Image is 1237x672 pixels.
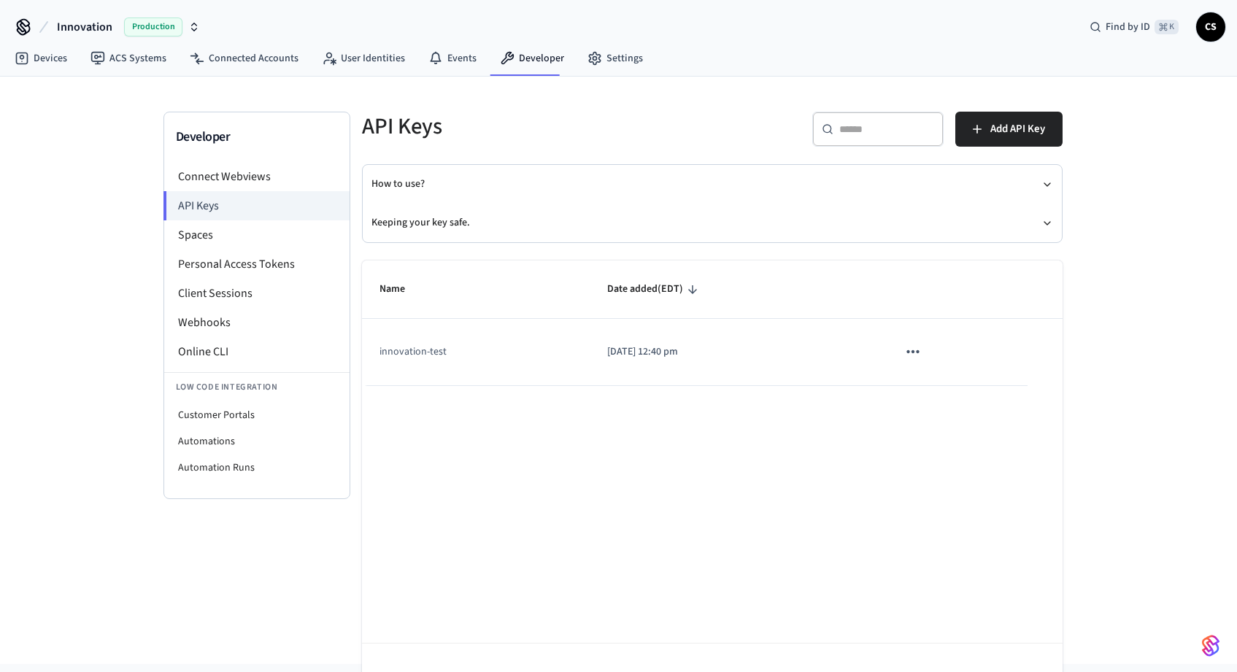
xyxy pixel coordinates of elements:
li: Personal Access Tokens [164,250,350,279]
button: Keeping your key safe. [371,204,1053,242]
li: Low Code Integration [164,372,350,402]
span: CS [1198,14,1224,40]
a: Connected Accounts [178,45,310,72]
button: Add API Key [955,112,1063,147]
li: Webhooks [164,308,350,337]
a: ACS Systems [79,45,178,72]
li: Online CLI [164,337,350,366]
a: Devices [3,45,79,72]
li: Automation Runs [164,455,350,481]
span: Find by ID [1106,20,1150,34]
li: API Keys [163,191,350,220]
span: Add API Key [990,120,1045,139]
span: ⌘ K [1155,20,1179,34]
h5: API Keys [362,112,704,142]
a: Developer [488,45,576,72]
td: innovation-test [362,319,590,385]
table: sticky table [362,260,1063,386]
button: How to use? [371,165,1053,204]
span: Innovation [57,18,112,36]
li: Connect Webviews [164,162,350,191]
img: SeamLogoGradient.69752ec5.svg [1202,634,1219,657]
span: Production [124,18,182,36]
button: CS [1196,12,1225,42]
span: Name [379,278,424,301]
li: Spaces [164,220,350,250]
p: [DATE] 12:40 pm [607,344,863,360]
li: Client Sessions [164,279,350,308]
div: Find by ID⌘ K [1078,14,1190,40]
h3: Developer [176,127,338,147]
a: User Identities [310,45,417,72]
a: Events [417,45,488,72]
li: Automations [164,428,350,455]
li: Customer Portals [164,402,350,428]
span: Date added(EDT) [607,278,702,301]
a: Settings [576,45,655,72]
